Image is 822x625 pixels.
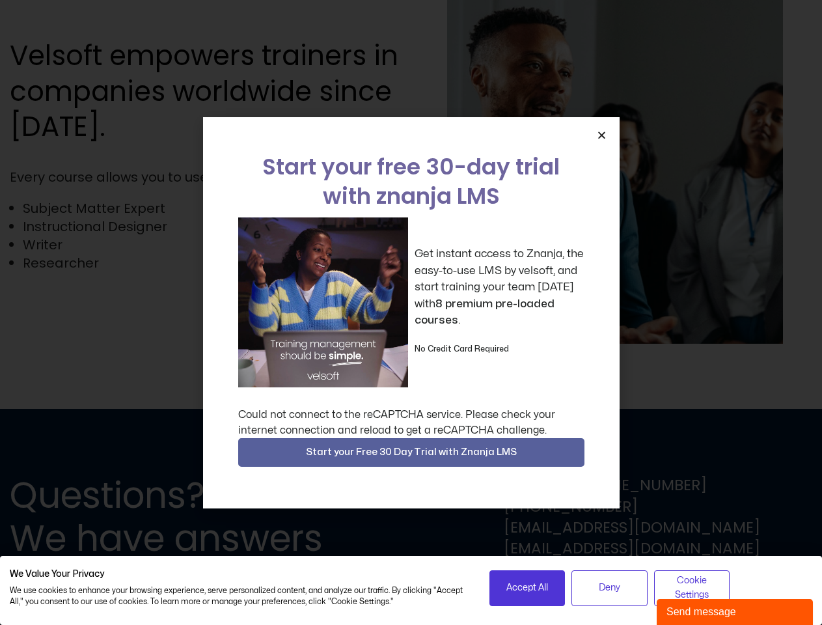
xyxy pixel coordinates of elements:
span: Cookie Settings [663,574,722,603]
p: We use cookies to enhance your browsing experience, serve personalized content, and analyze our t... [10,585,470,607]
span: Start your Free 30 Day Trial with Znanja LMS [306,445,517,460]
button: Start your Free 30 Day Trial with Znanja LMS [238,438,584,467]
button: Deny all cookies [571,570,648,606]
strong: No Credit Card Required [415,345,509,353]
img: a woman sitting at her laptop dancing [238,217,408,387]
h2: Start your free 30-day trial with znanja LMS [238,152,584,211]
a: Close [597,130,607,140]
button: Adjust cookie preferences [654,570,730,606]
div: Could not connect to the reCAPTCHA service. Please check your internet connection and reload to g... [238,407,584,438]
span: Accept All [506,581,548,595]
strong: 8 premium pre-loaded courses [415,298,555,326]
h2: We Value Your Privacy [10,568,470,580]
span: Deny [599,581,620,595]
p: Get instant access to Znanja, the easy-to-use LMS by velsoft, and start training your team [DATE]... [415,245,584,329]
iframe: chat widget [657,596,815,625]
button: Accept all cookies [489,570,566,606]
